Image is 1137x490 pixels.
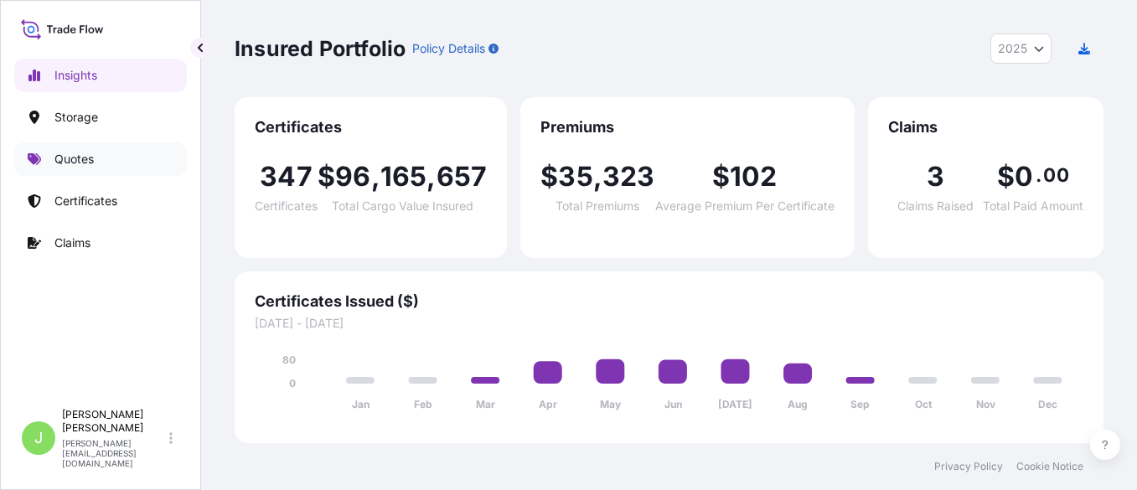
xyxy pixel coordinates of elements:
[558,163,592,190] span: 35
[888,117,1083,137] span: Claims
[655,200,835,212] span: Average Premium Per Certificate
[289,377,296,389] tspan: 0
[602,163,655,190] span: 323
[1016,460,1083,473] a: Cookie Notice
[664,398,682,410] tspan: Jun
[1036,168,1041,182] span: .
[282,353,296,366] tspan: 80
[260,163,313,190] span: 347
[14,101,187,134] a: Storage
[997,163,1015,190] span: $
[915,398,933,410] tspan: Oct
[990,34,1052,64] button: Year Selector
[412,40,485,57] p: Policy Details
[1038,398,1057,410] tspan: Dec
[540,163,558,190] span: $
[235,35,406,62] p: Insured Portfolio
[54,67,97,84] p: Insights
[14,184,187,218] a: Certificates
[54,235,90,251] p: Claims
[14,59,187,92] a: Insights
[850,398,870,410] tspan: Sep
[476,398,495,410] tspan: Mar
[730,163,778,190] span: 102
[556,200,639,212] span: Total Premiums
[600,398,622,410] tspan: May
[62,438,166,468] p: [PERSON_NAME][EMAIL_ADDRESS][DOMAIN_NAME]
[934,460,1003,473] a: Privacy Policy
[1015,163,1033,190] span: 0
[539,398,557,410] tspan: Apr
[255,117,487,137] span: Certificates
[352,398,370,410] tspan: Jan
[34,430,43,446] span: J
[62,408,166,435] p: [PERSON_NAME] [PERSON_NAME]
[335,163,370,190] span: 96
[255,315,1083,332] span: [DATE] - [DATE]
[14,142,187,176] a: Quotes
[54,193,117,209] p: Certificates
[318,163,335,190] span: $
[437,163,488,190] span: 657
[54,109,98,126] p: Storage
[712,163,730,190] span: $
[332,200,473,212] span: Total Cargo Value Insured
[1043,168,1068,182] span: 00
[255,291,1083,312] span: Certificates Issued ($)
[14,226,187,260] a: Claims
[976,398,996,410] tspan: Nov
[927,163,944,190] span: 3
[54,151,94,168] p: Quotes
[718,398,752,410] tspan: [DATE]
[897,200,974,212] span: Claims Raised
[426,163,436,190] span: ,
[788,398,808,410] tspan: Aug
[593,163,602,190] span: ,
[998,40,1027,57] span: 2025
[983,200,1083,212] span: Total Paid Amount
[255,200,318,212] span: Certificates
[371,163,380,190] span: ,
[540,117,834,137] span: Premiums
[380,163,427,190] span: 165
[414,398,432,410] tspan: Feb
